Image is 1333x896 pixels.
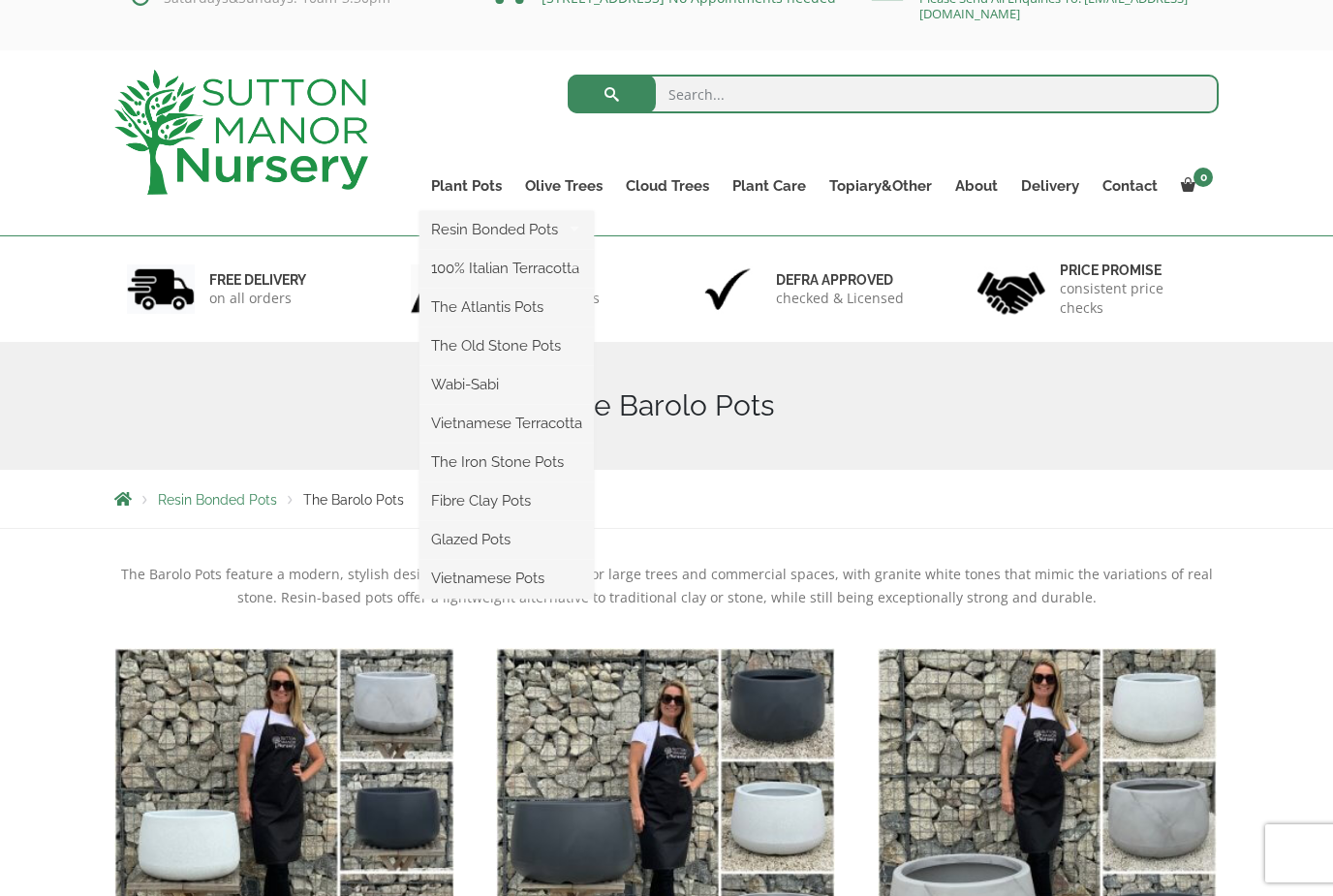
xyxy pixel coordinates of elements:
a: Contact [1091,172,1169,200]
a: Fibre Clay Pots [419,486,594,515]
p: consistent price checks [1060,279,1207,318]
a: The Old Stone Pots [419,331,594,360]
h6: FREE DELIVERY [209,271,306,289]
nav: Breadcrumbs [114,491,1219,507]
a: Plant Care [721,172,818,200]
a: Vietnamese Terracotta [419,409,594,438]
img: 1.jpg [127,264,195,314]
img: 3.jpg [694,264,761,314]
a: Resin Bonded Pots [158,492,277,508]
a: Vietnamese Pots [419,564,594,593]
img: logo [114,70,368,195]
img: 4.jpg [977,260,1045,319]
img: 2.jpg [411,264,479,314]
a: Plant Pots [419,172,513,200]
a: Cloud Trees [614,172,721,200]
a: The Atlantis Pots [419,293,594,322]
a: 0 [1169,172,1219,200]
a: Wabi-Sabi [419,370,594,399]
h6: Price promise [1060,262,1207,279]
h6: Defra approved [776,271,904,289]
a: Topiary&Other [818,172,944,200]
a: Olive Trees [513,172,614,200]
a: 100% Italian Terracotta [419,254,594,283]
input: Search... [568,75,1220,113]
span: 0 [1193,168,1213,187]
a: Resin Bonded Pots [419,215,594,244]
p: The Barolo Pots feature a modern, stylish design that works beautifully for large trees and comme... [114,563,1219,609]
span: The Barolo Pots [303,492,404,508]
a: The Iron Stone Pots [419,448,594,477]
h1: The Barolo Pots [114,388,1219,423]
p: checked & Licensed [776,289,904,308]
p: on all orders [209,289,306,308]
a: About [944,172,1009,200]
a: Glazed Pots [419,525,594,554]
a: Delivery [1009,172,1091,200]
